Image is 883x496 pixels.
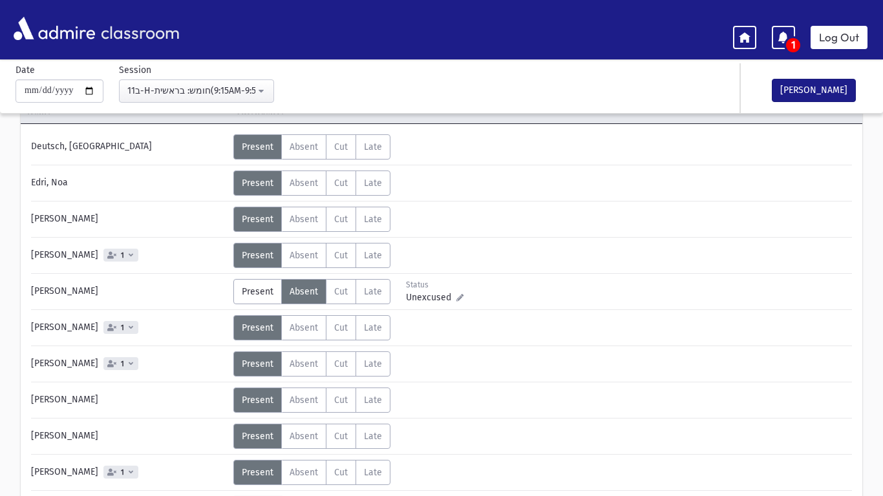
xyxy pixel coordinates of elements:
span: 1 [118,360,127,368]
span: Cut [334,286,348,297]
span: Late [364,178,382,189]
div: [PERSON_NAME] [25,315,233,340]
span: Late [364,141,382,152]
div: [PERSON_NAME] [25,387,233,413]
div: [PERSON_NAME] [25,279,233,304]
span: Absent [290,214,318,225]
span: Absent [290,395,318,406]
span: Present [242,431,273,442]
div: [PERSON_NAME] [25,424,233,449]
span: Absent [290,467,318,478]
div: Status [406,279,463,291]
div: AttTypes [233,243,390,268]
span: Late [364,322,382,333]
span: Absent [290,286,318,297]
span: Cut [334,322,348,333]
span: Late [364,358,382,369]
span: 1 [786,39,800,52]
span: Absent [290,431,318,442]
span: Present [242,358,273,369]
span: Late [364,431,382,442]
div: AttTypes [233,315,390,340]
div: AttTypes [233,170,390,196]
span: Present [242,250,273,261]
div: AttTypes [233,460,390,485]
div: [PERSON_NAME] [25,243,233,268]
div: Deutsch, [GEOGRAPHIC_DATA] [25,134,233,160]
span: Absent [290,178,318,189]
span: Cut [334,214,348,225]
button: [PERSON_NAME] [772,79,856,102]
span: Cut [334,141,348,152]
span: Late [364,286,382,297]
span: 1 [118,468,127,477]
span: Cut [334,431,348,442]
span: Unexcused [406,291,456,304]
div: 11ב-H-חומש: בראשית(9:15AM-9:58AM) [127,84,255,98]
span: Present [242,467,273,478]
span: Present [242,322,273,333]
div: [PERSON_NAME] [25,351,233,377]
span: Present [242,395,273,406]
span: 1 [118,324,127,332]
div: AttTypes [233,134,390,160]
span: Present [242,286,273,297]
label: Date [16,63,35,77]
div: AttTypes [233,279,390,304]
span: Absent [290,141,318,152]
span: 1 [118,251,127,260]
div: AttTypes [233,351,390,377]
span: Cut [334,178,348,189]
span: Absent [290,322,318,333]
span: Cut [334,250,348,261]
span: Present [242,214,273,225]
div: AttTypes [233,207,390,232]
span: Late [364,214,382,225]
span: Cut [334,395,348,406]
button: 11ב-H-חומש: בראשית(9:15AM-9:58AM) [119,79,274,103]
span: Late [364,250,382,261]
span: classroom [98,12,180,46]
label: Session [119,63,151,77]
div: AttTypes [233,424,390,449]
div: [PERSON_NAME] [25,207,233,232]
span: Absent [290,358,318,369]
span: Cut [334,467,348,478]
a: Log Out [811,26,867,49]
span: Present [242,141,273,152]
span: Late [364,395,382,406]
span: Present [242,178,273,189]
div: AttTypes [233,387,390,413]
div: Edri, Noa [25,170,233,196]
div: [PERSON_NAME] [25,460,233,485]
span: Absent [290,250,318,261]
span: Cut [334,358,348,369]
img: AdmirePro [10,14,98,43]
